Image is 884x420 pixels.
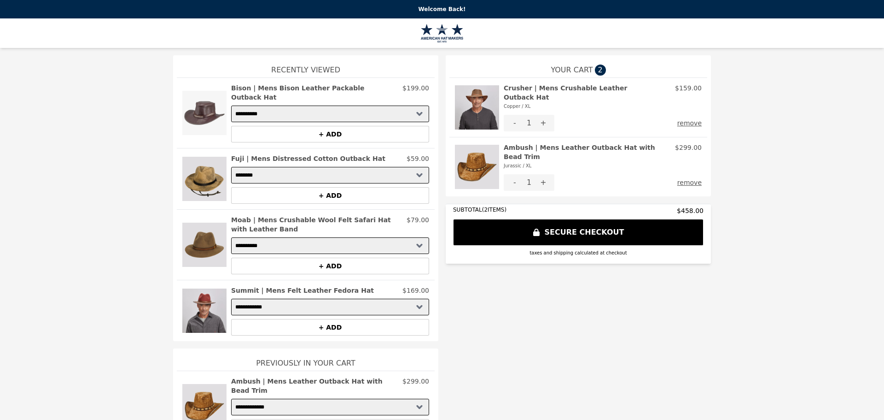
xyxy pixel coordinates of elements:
[504,143,671,171] h2: Ambush | Mens Leather Outback Hat with Bead Trim
[231,106,429,122] select: Select a product variant
[402,377,429,395] p: $299.00
[595,65,606,76] span: 2
[504,83,671,111] h2: Crusher | Mens Crushable Leather Outback Hat
[402,286,429,295] p: $169.00
[231,377,399,395] h2: Ambush | Mens Leather Outback Hat with Bead Trim
[231,258,429,274] button: + ADD
[551,65,593,76] span: YOUR CART
[675,83,702,93] p: $159.00
[231,319,429,336] button: + ADD
[177,55,435,77] h1: Recently Viewed
[453,249,704,256] div: taxes and shipping calculated at checkout
[532,174,554,191] button: +
[231,126,429,142] button: + ADD
[407,154,429,163] p: $59.00
[182,154,227,204] img: Fuji | Mens Distressed Cotton Outback Hat
[504,102,671,111] div: Copper / XL
[177,349,435,371] h1: Previously In Your Cart
[402,83,429,102] p: $199.00
[231,286,374,295] h2: Summit | Mens Felt Leather Fedora Hat
[453,219,704,246] button: SECURE CHECKOUT
[675,143,702,152] p: $299.00
[421,24,464,42] img: Brand Logo
[231,299,429,315] select: Select a product variant
[231,399,429,415] select: Select a product variant
[182,215,227,274] img: Moab | Mens Crushable Wool Felt Safari Hat with Leather Band
[677,174,702,191] button: remove
[532,115,554,131] button: +
[231,187,429,204] button: + ADD
[6,6,878,13] p: Welcome Back!
[504,115,526,131] button: -
[231,83,399,102] h2: Bison | Mens Bison Leather Packable Outback Hat
[482,207,506,213] span: ( 2 ITEMS)
[231,237,429,254] select: Select a product variant
[182,286,227,336] img: Summit | Mens Felt Leather Fedora Hat
[455,143,499,191] img: Ambush | Mens Leather Outback Hat with Bead Trim
[182,83,227,142] img: Bison | Mens Bison Leather Packable Outback Hat
[453,207,482,213] span: SUBTOTAL
[526,115,532,131] div: 1
[504,161,671,171] div: Jurassic / XL
[455,83,499,131] img: Crusher | Mens Crushable Leather Outback Hat
[231,215,403,234] h2: Moab | Mens Crushable Wool Felt Safari Hat with Leather Band
[504,174,526,191] button: -
[677,206,704,215] span: $458.00
[677,115,702,131] button: remove
[407,215,429,234] p: $79.00
[231,167,429,183] select: Select a product variant
[231,154,385,163] h2: Fuji | Mens Distressed Cotton Outback Hat
[526,174,532,191] div: 1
